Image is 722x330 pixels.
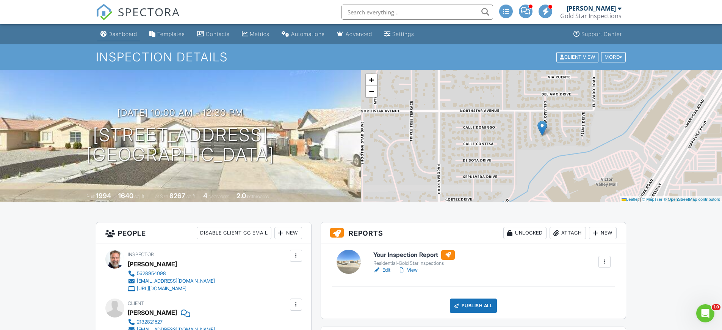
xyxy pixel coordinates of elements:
div: 2.0 [236,192,246,200]
span: sq. ft. [135,194,145,199]
a: © MapTiler [642,197,662,202]
div: [PERSON_NAME] [567,5,616,12]
div: 1640 [118,192,133,200]
div: Residential-Gold Star Inspections [373,260,455,266]
div: Advanced [346,31,372,37]
a: Edit [373,266,390,274]
div: Support Center [581,31,622,37]
img: The Best Home Inspection Software - Spectora [96,4,113,20]
h3: [DATE] 10:00 am - 12:30 pm [117,108,243,118]
span: SPECTORA [118,4,180,20]
div: Publish All [450,299,497,313]
div: [URL][DOMAIN_NAME] [137,286,186,292]
span: Lot Size [152,194,168,199]
div: Contacts [206,31,230,37]
div: Unlocked [503,227,547,239]
span: − [369,86,374,96]
div: Gold Star Inspections [560,12,622,20]
div: 2132821527 [137,319,163,325]
a: Leaflet [622,197,639,202]
a: [EMAIL_ADDRESS][DOMAIN_NAME] [128,277,215,285]
a: [URL][DOMAIN_NAME] [128,285,215,292]
span: | [640,197,641,202]
iframe: Intercom live chat [696,304,714,322]
a: Templates [146,27,188,41]
a: Advanced [334,27,375,41]
div: Client View [556,52,598,62]
a: Metrics [239,27,273,41]
div: Templates [157,31,185,37]
div: New [274,227,302,239]
div: 5628954098 [137,271,166,277]
div: More [601,52,626,62]
div: Automations [291,31,325,37]
span: sq.ft. [186,194,196,199]
span: Inspector [128,252,154,257]
a: Zoom in [366,74,377,86]
div: Attach [550,227,586,239]
div: Settings [392,31,414,37]
h3: People [96,222,311,244]
span: bathrooms [247,194,269,199]
a: View [398,266,418,274]
span: 10 [712,304,720,310]
div: [EMAIL_ADDRESS][DOMAIN_NAME] [137,278,215,284]
a: Automations (Advanced) [279,27,328,41]
div: New [589,227,617,239]
div: [PERSON_NAME] [128,307,177,318]
div: 4 [203,192,207,200]
h6: Your Inspection Report [373,250,455,260]
div: 1994 [96,192,111,200]
a: SPECTORA [96,10,180,26]
a: Settings [381,27,417,41]
h3: Reports [321,222,626,244]
a: 5628954098 [128,270,215,277]
a: Zoom out [366,86,377,97]
h1: Inspection Details [96,50,626,64]
div: 8267 [169,192,185,200]
a: Dashboard [97,27,140,41]
a: 2132821527 [128,318,215,326]
a: © OpenStreetMap contributors [664,197,720,202]
a: Support Center [570,27,625,41]
span: bedrooms [208,194,229,199]
span: Client [128,300,144,306]
div: [PERSON_NAME] [128,258,177,270]
span: + [369,75,374,84]
div: Disable Client CC Email [197,227,271,239]
input: Search everything... [341,5,493,20]
img: Marker [537,120,547,136]
h1: [STREET_ADDRESS] [GEOGRAPHIC_DATA] [86,125,274,165]
span: Built [86,194,95,199]
a: Your Inspection Report Residential-Gold Star Inspections [373,250,455,267]
a: Contacts [194,27,233,41]
a: Client View [556,54,600,59]
div: Dashboard [108,31,137,37]
div: Metrics [250,31,269,37]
